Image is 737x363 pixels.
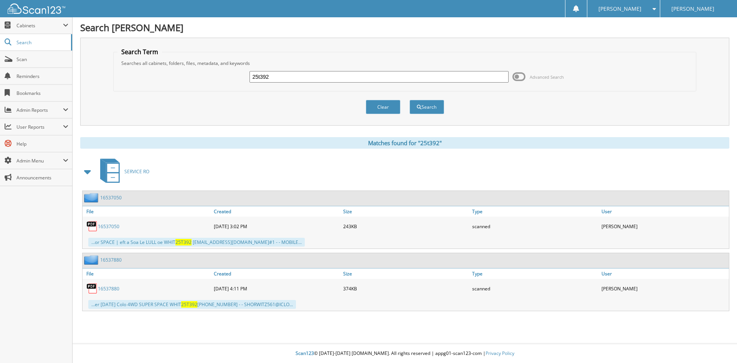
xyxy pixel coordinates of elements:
div: [PERSON_NAME] [600,281,729,296]
span: [PERSON_NAME] [671,7,714,11]
div: ...er [DATE] Colo 4WD SUPER SPACE WHIT [PHONE_NUMBER] - - SHORWITZ561@ICLO... [88,300,296,309]
span: Scan [17,56,68,63]
a: Size [341,206,471,217]
a: Created [212,206,341,217]
div: ...or SPACE | eft a Soa Le LULL oe WHIT [EMAIL_ADDRESS][DOMAIN_NAME] #1 - - MOBILE... [88,238,305,247]
span: [PERSON_NAME] [598,7,641,11]
span: Admin Reports [17,107,63,113]
a: 16537880 [98,285,119,292]
div: [DATE] 3:02 PM [212,219,341,234]
span: Help [17,141,68,147]
div: Searches all cabinets, folders, files, metadata, and keywords [117,60,692,66]
span: Scan123 [296,350,314,356]
span: Bookmarks [17,90,68,96]
a: 16537050 [100,194,122,201]
div: scanned [470,281,600,296]
img: scan123-logo-white.svg [8,3,65,14]
span: 25T392 [175,239,192,245]
a: Type [470,269,600,279]
div: Matches found for "25t392" [80,137,729,149]
a: 16537050 [98,223,119,230]
a: Type [470,206,600,217]
a: Size [341,269,471,279]
a: SERVICE RO [96,156,149,187]
div: © [DATE]-[DATE] [DOMAIN_NAME]. All rights reserved | appg01-scan123-com | [73,344,737,363]
span: Advanced Search [530,74,564,80]
div: [PERSON_NAME] [600,219,729,234]
div: 243KB [341,219,471,234]
button: Search [410,100,444,114]
span: Cabinets [17,22,63,29]
div: 374KB [341,281,471,296]
span: Admin Menu [17,157,63,164]
img: PDF.png [86,283,98,294]
img: folder2.png [84,193,100,202]
h1: Search [PERSON_NAME] [80,21,729,34]
a: User [600,269,729,279]
div: [DATE] 4:11 PM [212,281,341,296]
span: SERVICE RO [124,168,149,175]
a: 16537880 [100,257,122,263]
span: Reminders [17,73,68,80]
a: User [600,206,729,217]
a: File [83,206,212,217]
iframe: Chat Widget [699,326,737,363]
legend: Search Term [117,48,162,56]
a: File [83,269,212,279]
a: Privacy Policy [486,350,514,356]
a: Created [212,269,341,279]
span: 25T392 [181,301,197,308]
span: Announcements [17,174,68,181]
div: scanned [470,219,600,234]
span: User Reports [17,124,63,130]
img: folder2.png [84,255,100,265]
button: Clear [366,100,400,114]
img: PDF.png [86,220,98,232]
span: Search [17,39,67,46]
